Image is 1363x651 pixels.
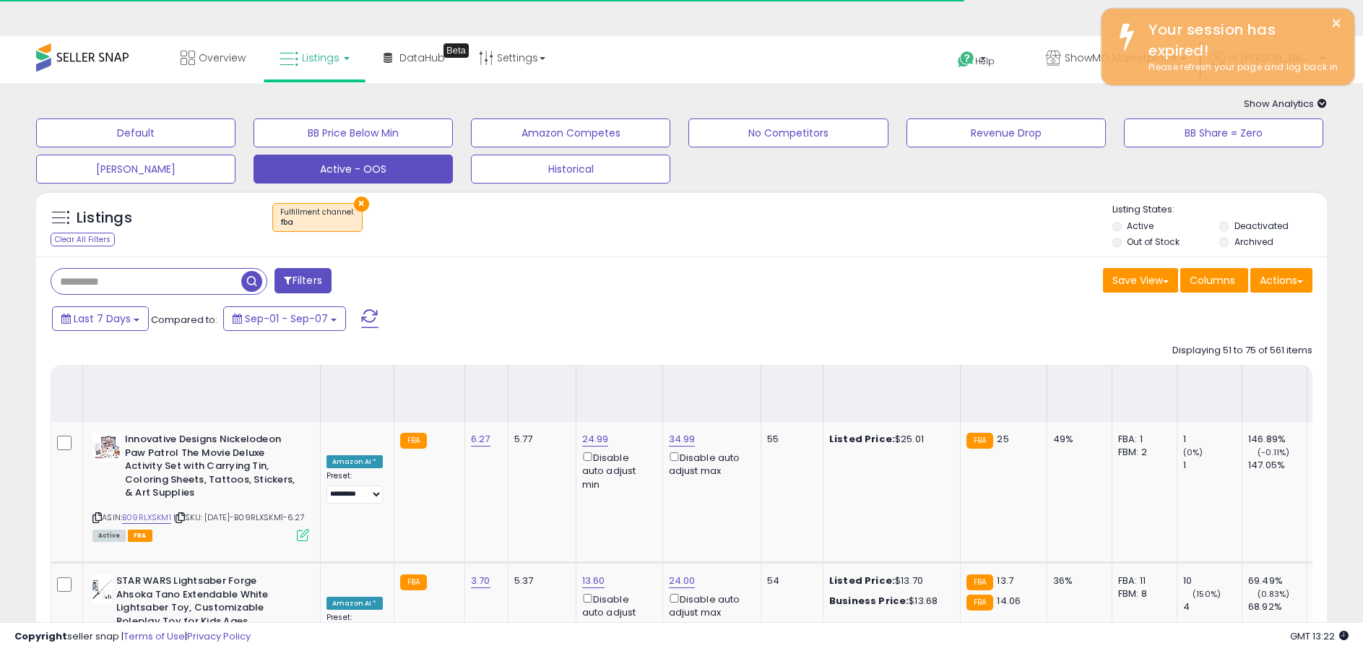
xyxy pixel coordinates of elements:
span: 2025-09-16 13:22 GMT [1290,629,1349,643]
button: Save View [1103,268,1178,293]
div: 69.49% [1248,574,1307,587]
label: Archived [1234,236,1273,248]
div: $13.70 [829,574,949,587]
a: 24.00 [669,574,696,588]
div: 147.05% [1248,459,1307,472]
button: Active - OOS [254,155,453,184]
a: DataHub [373,36,456,79]
div: FBA: 1 [1118,433,1166,446]
button: Actions [1250,268,1312,293]
span: Listings [302,51,339,65]
a: Listings [269,36,360,79]
i: Get Help [957,51,975,69]
div: Disable auto adjust min [582,449,652,491]
div: Disable auto adjust min [582,591,652,633]
div: FBA: 11 [1118,574,1166,587]
div: $25.01 [829,433,949,446]
label: Out of Stock [1127,236,1180,248]
span: Fulfillment channel : [280,207,355,228]
div: FBM: 8 [1118,587,1166,600]
span: Overview [199,51,246,65]
button: × [354,197,369,212]
a: Terms of Use [124,629,185,643]
small: (0%) [1183,447,1203,458]
p: Listing States: [1112,203,1327,217]
small: FBA [400,433,427,449]
span: Last 7 Days [74,311,131,326]
button: Default [36,118,235,147]
button: BB Share = Zero [1124,118,1323,147]
div: 146.89% [1248,433,1307,446]
div: Disable auto adjust max [669,449,750,478]
a: ShowMO Marketplace [1035,36,1198,83]
h5: Listings [77,208,132,228]
div: 55 [767,433,812,446]
button: No Competitors [688,118,888,147]
span: Help [975,55,995,67]
button: Last 7 Days [52,306,149,331]
button: Columns [1180,268,1248,293]
span: 14.06 [997,594,1021,608]
span: | SKU: [DATE]-B09RLXSKM1-6.27 [173,512,305,523]
b: STAR WARS Lightsaber Forge Ahsoka Tano Extendable White Lightsaber Toy, Customizable Roleplay Toy... [116,574,292,645]
span: DataHub [399,51,445,65]
div: 49% [1053,433,1101,446]
div: 5.77 [514,433,565,446]
small: FBA [966,574,993,590]
a: 6.27 [471,432,490,447]
div: Amazon AI * [326,597,383,610]
div: 36% [1053,574,1101,587]
button: Sep-01 - Sep-07 [223,306,346,331]
span: Sep-01 - Sep-07 [245,311,328,326]
div: 1 [1183,433,1242,446]
div: 68.92% [1248,600,1307,613]
a: Privacy Policy [187,629,251,643]
small: (-0.11%) [1258,447,1289,458]
div: Your session has expired! [1138,20,1343,61]
span: 25 [997,432,1008,446]
b: Innovative Designs Nickelodeon Paw Patrol The Movie Deluxe Activity Set with Carrying Tin, Colori... [125,433,300,504]
span: 13.7 [997,574,1013,587]
button: BB Price Below Min [254,118,453,147]
img: 41Qe7u5OoxL._SL40_.jpg [92,574,113,603]
small: FBA [400,574,427,590]
label: Deactivated [1234,220,1289,232]
a: 24.99 [582,432,609,447]
small: FBA [966,595,993,611]
button: Filters [274,268,331,293]
b: Listed Price: [829,432,895,446]
div: Disable auto adjust max [669,591,750,619]
div: 10 [1183,574,1242,587]
img: 51KFMD7zk8L._SL40_.jpg [92,433,121,462]
div: Preset: [326,471,383,504]
div: fba [280,217,355,228]
span: Show Analytics [1244,97,1327,111]
a: Settings [468,36,556,79]
div: 5.37 [514,574,565,587]
span: All listings currently available for purchase on Amazon [92,530,126,542]
small: (150%) [1193,588,1221,600]
div: FBM: 2 [1118,446,1166,459]
div: Amazon AI * [326,455,383,468]
div: $13.68 [829,595,949,608]
label: Active [1127,220,1154,232]
a: Overview [170,36,256,79]
button: Historical [471,155,670,184]
div: Tooltip anchor [443,43,469,58]
div: Please refresh your page and log back in [1138,61,1343,74]
span: FBA [128,530,152,542]
b: Business Price: [829,594,909,608]
div: ASIN: [92,433,309,540]
button: Amazon Competes [471,118,670,147]
span: ShowMO Marketplace [1065,51,1177,65]
span: Columns [1190,273,1235,288]
b: Listed Price: [829,574,895,587]
small: (0.83%) [1258,588,1289,600]
a: 13.60 [582,574,605,588]
div: seller snap | | [14,630,251,644]
div: 4 [1183,600,1242,613]
span: Compared to: [151,313,217,327]
button: [PERSON_NAME] [36,155,235,184]
a: B09RLXSKM1 [122,512,171,524]
a: 34.99 [669,432,696,447]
